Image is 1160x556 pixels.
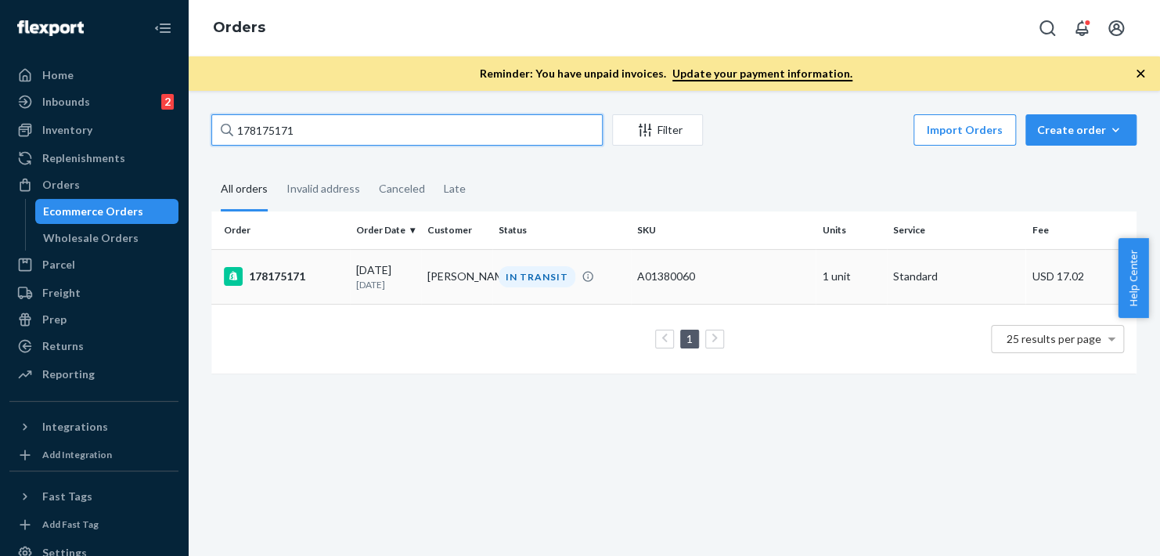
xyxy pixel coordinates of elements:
a: Prep [9,307,178,332]
a: Inventory [9,117,178,143]
div: Create order [1037,122,1125,138]
div: Prep [42,312,67,327]
a: Orders [213,19,265,36]
button: Open notifications [1066,13,1097,44]
div: A01380060 [637,269,809,284]
button: Fast Tags [9,484,178,509]
span: 25 results per page [1007,332,1101,345]
button: Import Orders [913,114,1016,146]
div: Ecommerce Orders [43,204,143,219]
button: Close Navigation [147,13,178,44]
div: Returns [42,338,84,354]
td: 1 unit [816,249,887,304]
td: [PERSON_NAME] [421,249,492,304]
div: Add Integration [42,448,112,461]
th: Service [887,211,1025,249]
div: 2 [161,94,174,110]
div: Home [42,67,74,83]
div: Integrations [42,419,108,435]
th: Units [816,211,887,249]
button: Open account menu [1101,13,1132,44]
input: Search orders [211,114,603,146]
div: Reporting [42,366,95,382]
a: Parcel [9,252,178,277]
div: Inventory [42,122,92,138]
a: Orders [9,172,178,197]
div: Parcel [42,257,75,273]
div: 178175171 [224,267,344,286]
td: USD 17.02 [1025,249,1137,304]
div: IN TRANSIT [499,266,575,287]
a: Reporting [9,362,178,387]
th: Order [211,211,350,249]
a: Freight [9,280,178,305]
button: Filter [612,114,703,146]
th: Order Date [350,211,421,249]
div: Fast Tags [42,489,92,504]
a: Ecommerce Orders [35,199,179,224]
div: Late [444,168,466,209]
a: Page 1 is your current page [683,332,696,345]
p: Reminder: You have unpaid invoices. [480,66,852,81]
img: Flexport logo [17,20,84,36]
a: Replenishments [9,146,178,171]
button: Help Center [1118,238,1148,318]
div: Customer [427,223,486,236]
div: [DATE] [356,262,415,291]
button: Create order [1025,114,1137,146]
div: Inbounds [42,94,90,110]
div: Orders [42,177,80,193]
div: Canceled [379,168,425,209]
a: Inbounds2 [9,89,178,114]
th: Status [492,211,631,249]
th: Fee [1025,211,1137,249]
div: Replenishments [42,150,125,166]
button: Open Search Box [1032,13,1063,44]
a: Wholesale Orders [35,226,179,251]
div: Freight [42,285,81,301]
p: Standard [893,269,1019,284]
div: Wholesale Orders [43,230,139,246]
ol: breadcrumbs [200,5,278,51]
a: Home [9,63,178,88]
a: Add Integration [9,446,178,464]
div: Invalid address [286,168,360,209]
a: Returns [9,334,178,359]
button: Integrations [9,414,178,439]
a: Update your payment information. [672,67,852,81]
div: All orders [221,168,268,211]
p: [DATE] [356,278,415,291]
a: Add Fast Tag [9,515,178,534]
div: Filter [613,122,702,138]
th: SKU [631,211,816,249]
div: Add Fast Tag [42,518,99,531]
